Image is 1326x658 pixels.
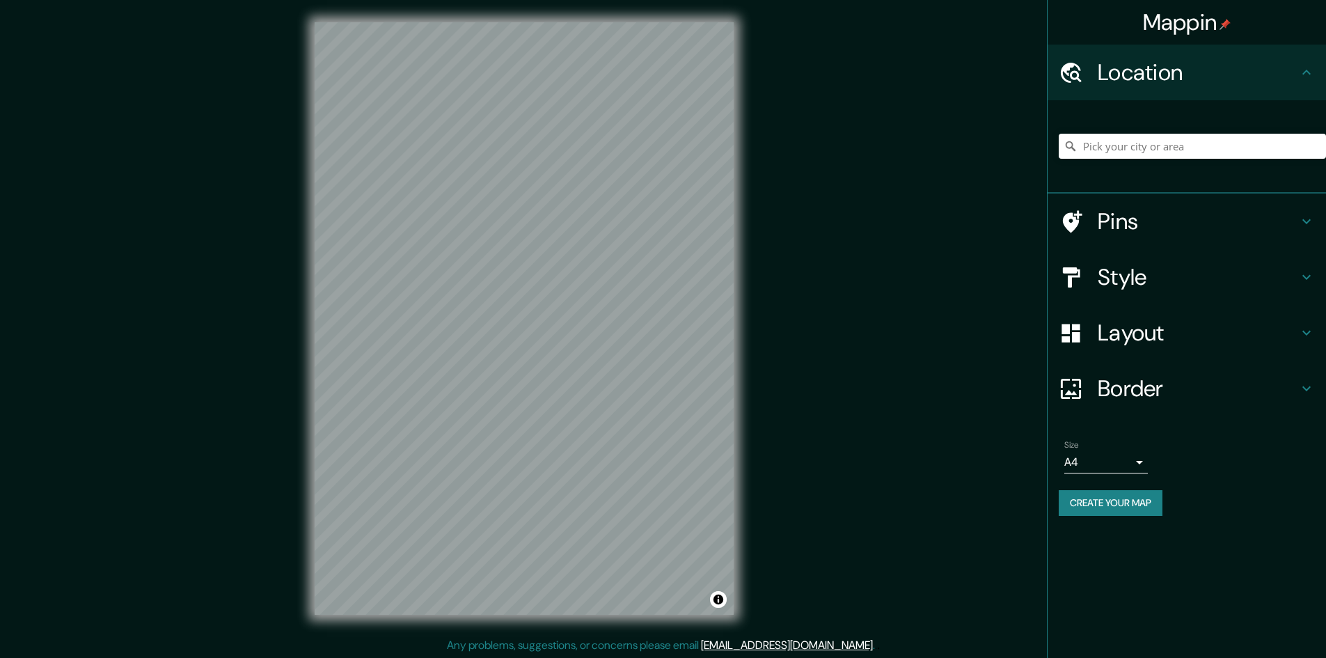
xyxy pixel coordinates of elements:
[1098,375,1298,402] h4: Border
[1048,361,1326,416] div: Border
[1048,194,1326,249] div: Pins
[1048,45,1326,100] div: Location
[315,22,734,615] canvas: Map
[877,637,880,654] div: .
[447,637,875,654] p: Any problems, suggestions, or concerns please email .
[701,638,873,652] a: [EMAIL_ADDRESS][DOMAIN_NAME]
[1098,207,1298,235] h4: Pins
[1098,58,1298,86] h4: Location
[1098,263,1298,291] h4: Style
[875,637,877,654] div: .
[1048,305,1326,361] div: Layout
[1220,19,1231,30] img: pin-icon.png
[1059,134,1326,159] input: Pick your city or area
[1143,8,1231,36] h4: Mappin
[1098,319,1298,347] h4: Layout
[1064,451,1148,473] div: A4
[1064,439,1079,451] label: Size
[710,591,727,608] button: Toggle attribution
[1059,490,1162,516] button: Create your map
[1048,249,1326,305] div: Style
